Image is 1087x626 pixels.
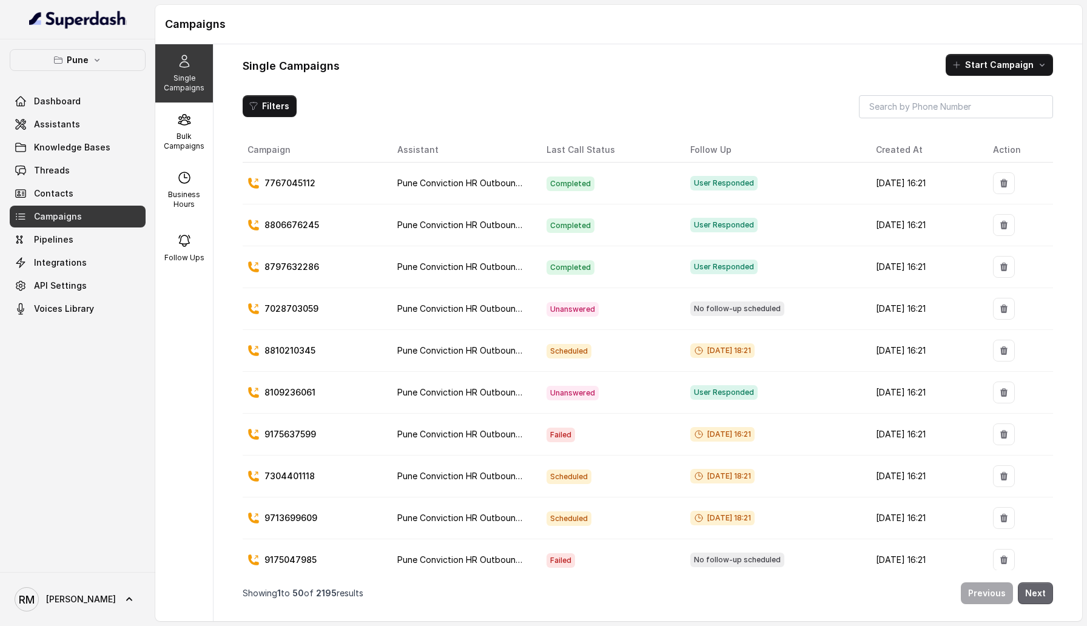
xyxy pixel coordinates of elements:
[397,220,561,230] span: Pune Conviction HR Outbound Assistant
[397,471,561,481] span: Pune Conviction HR Outbound Assistant
[866,372,983,414] td: [DATE] 16:21
[866,414,983,456] td: [DATE] 16:21
[1018,582,1053,604] button: Next
[10,160,146,181] a: Threads
[690,176,758,190] span: User Responded
[10,275,146,297] a: API Settings
[264,177,315,189] p: 7767045112
[866,204,983,246] td: [DATE] 16:21
[681,138,866,163] th: Follow Up
[547,386,599,400] span: Unanswered
[264,219,319,231] p: 8806676245
[866,288,983,330] td: [DATE] 16:21
[866,246,983,288] td: [DATE] 16:21
[547,260,594,275] span: Completed
[397,513,561,523] span: Pune Conviction HR Outbound Assistant
[537,138,681,163] th: Last Call Status
[547,177,594,191] span: Completed
[547,511,591,526] span: Scheduled
[547,302,599,317] span: Unanswered
[547,469,591,484] span: Scheduled
[243,95,297,117] button: Filters
[690,427,755,442] span: [DATE] 16:21
[29,10,127,29] img: light.svg
[160,132,208,151] p: Bulk Campaigns
[983,138,1053,163] th: Action
[397,303,561,314] span: Pune Conviction HR Outbound Assistant
[946,54,1053,76] button: Start Campaign
[160,73,208,93] p: Single Campaigns
[264,303,318,315] p: 7028703059
[690,218,758,232] span: User Responded
[34,141,110,153] span: Knowledge Bases
[690,553,784,567] span: No follow-up scheduled
[397,554,561,565] span: Pune Conviction HR Outbound Assistant
[866,330,983,372] td: [DATE] 16:21
[34,280,87,292] span: API Settings
[961,582,1013,604] button: Previous
[34,164,70,177] span: Threads
[10,113,146,135] a: Assistants
[264,470,315,482] p: 7304401118
[264,345,315,357] p: 8810210345
[164,253,204,263] p: Follow Ups
[292,588,304,598] span: 50
[388,138,537,163] th: Assistant
[316,588,337,598] span: 2195
[10,136,146,158] a: Knowledge Bases
[859,95,1053,118] input: Search by Phone Number
[10,90,146,112] a: Dashboard
[547,428,575,442] span: Failed
[264,386,315,399] p: 8109236061
[10,183,146,204] a: Contacts
[866,497,983,539] td: [DATE] 16:21
[397,261,561,272] span: Pune Conviction HR Outbound Assistant
[866,456,983,497] td: [DATE] 16:21
[10,582,146,616] a: [PERSON_NAME]
[10,298,146,320] a: Voices Library
[547,553,575,568] span: Failed
[10,206,146,227] a: Campaigns
[10,49,146,71] button: Pune
[160,190,208,209] p: Business Hours
[165,15,1072,34] h1: Campaigns
[277,588,281,598] span: 1
[547,218,594,233] span: Completed
[19,593,35,606] text: RM
[34,118,80,130] span: Assistants
[264,428,316,440] p: 9175637599
[243,587,363,599] p: Showing to of results
[690,343,755,358] span: [DATE] 18:21
[67,53,89,67] p: Pune
[397,429,561,439] span: Pune Conviction HR Outbound Assistant
[34,234,73,246] span: Pipelines
[397,345,561,355] span: Pune Conviction HR Outbound Assistant
[243,56,340,76] h1: Single Campaigns
[34,95,81,107] span: Dashboard
[690,511,755,525] span: [DATE] 18:21
[34,187,73,200] span: Contacts
[690,469,755,483] span: [DATE] 18:21
[46,593,116,605] span: [PERSON_NAME]
[264,554,317,566] p: 9175047985
[34,303,94,315] span: Voices Library
[397,178,561,188] span: Pune Conviction HR Outbound Assistant
[10,252,146,274] a: Integrations
[866,163,983,204] td: [DATE] 16:21
[690,385,758,400] span: User Responded
[264,512,317,524] p: 9713699609
[243,575,1053,611] nav: Pagination
[866,539,983,581] td: [DATE] 16:21
[34,257,87,269] span: Integrations
[690,301,784,316] span: No follow-up scheduled
[34,210,82,223] span: Campaigns
[10,229,146,251] a: Pipelines
[547,344,591,358] span: Scheduled
[397,387,561,397] span: Pune Conviction HR Outbound Assistant
[264,261,319,273] p: 8797632286
[866,138,983,163] th: Created At
[243,138,388,163] th: Campaign
[690,260,758,274] span: User Responded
